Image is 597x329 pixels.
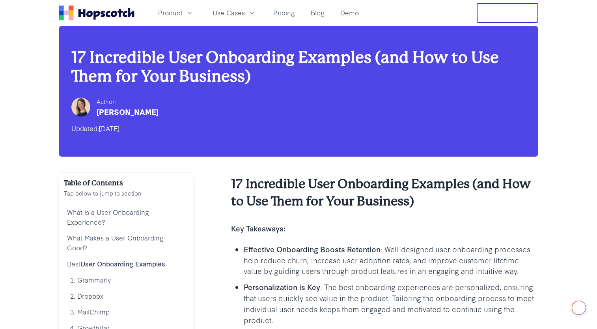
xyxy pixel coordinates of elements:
[158,8,183,18] span: Product
[71,48,526,86] h1: 17 Incredible User Onboarding Examples (and How to Use Them for Your Business)
[244,244,538,277] p: : Well-designed user onboarding processes help reduce churn, increase user adoption rates, and im...
[71,122,526,135] div: Updated:
[80,259,165,268] b: User Onboarding Examples
[231,176,538,210] h2: 17 Incredible User Onboarding Examples (and How to Use Them for Your Business)
[64,230,188,256] a: What Makes a User Onboarding Good?
[64,204,188,230] a: What is a User Onboarding Experience?
[64,304,188,320] a: 3. MailChimp
[244,281,320,292] b: Personalization is Key
[97,106,159,117] div: [PERSON_NAME]
[64,256,188,272] a: BestUser Onboarding Examples
[59,6,134,20] a: Home
[64,288,188,304] a: 2. Dropbox
[153,6,198,19] button: Product
[64,189,188,198] p: Tap below to jump to section
[208,6,261,19] button: Use Cases
[231,223,285,233] b: Key Takeaways:
[71,98,90,116] img: Hailey Friedman
[97,97,159,106] div: Author:
[244,244,381,254] b: Effective Onboarding Boosts Retention
[64,177,188,189] h2: Table of Contents
[308,6,328,19] a: Blog
[244,281,538,325] p: : The best onboarding experiences are personalized, ensuring that users quickly see value in the ...
[270,6,298,19] a: Pricing
[64,272,188,288] a: 1. Grammarly
[477,3,538,23] button: Free Trial
[337,6,362,19] a: Demo
[213,8,245,18] span: Use Cases
[99,124,119,133] time: [DATE]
